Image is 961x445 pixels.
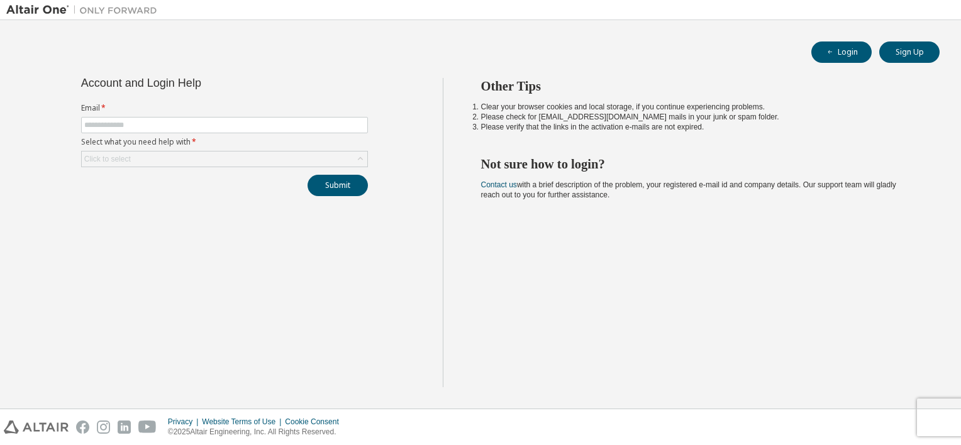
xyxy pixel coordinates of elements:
img: linkedin.svg [118,420,131,434]
button: Sign Up [879,41,940,63]
img: facebook.svg [76,420,89,434]
p: © 2025 Altair Engineering, Inc. All Rights Reserved. [168,427,347,437]
li: Clear your browser cookies and local storage, if you continue experiencing problems. [481,102,918,112]
div: Account and Login Help [81,78,311,88]
a: Contact us [481,180,517,189]
div: Cookie Consent [285,417,346,427]
h2: Not sure how to login? [481,156,918,172]
img: altair_logo.svg [4,420,69,434]
div: Click to select [82,151,367,167]
span: with a brief description of the problem, your registered e-mail id and company details. Our suppo... [481,180,896,199]
label: Select what you need help with [81,137,368,147]
div: Website Terms of Use [202,417,285,427]
h2: Other Tips [481,78,918,94]
li: Please verify that the links in the activation e-mails are not expired. [481,122,918,132]
li: Please check for [EMAIL_ADDRESS][DOMAIN_NAME] mails in your junk or spam folder. [481,112,918,122]
div: Click to select [84,154,131,164]
img: youtube.svg [138,420,157,434]
div: Privacy [168,417,202,427]
button: Login [811,41,872,63]
img: Altair One [6,4,164,16]
img: instagram.svg [97,420,110,434]
button: Submit [308,175,368,196]
label: Email [81,103,368,113]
